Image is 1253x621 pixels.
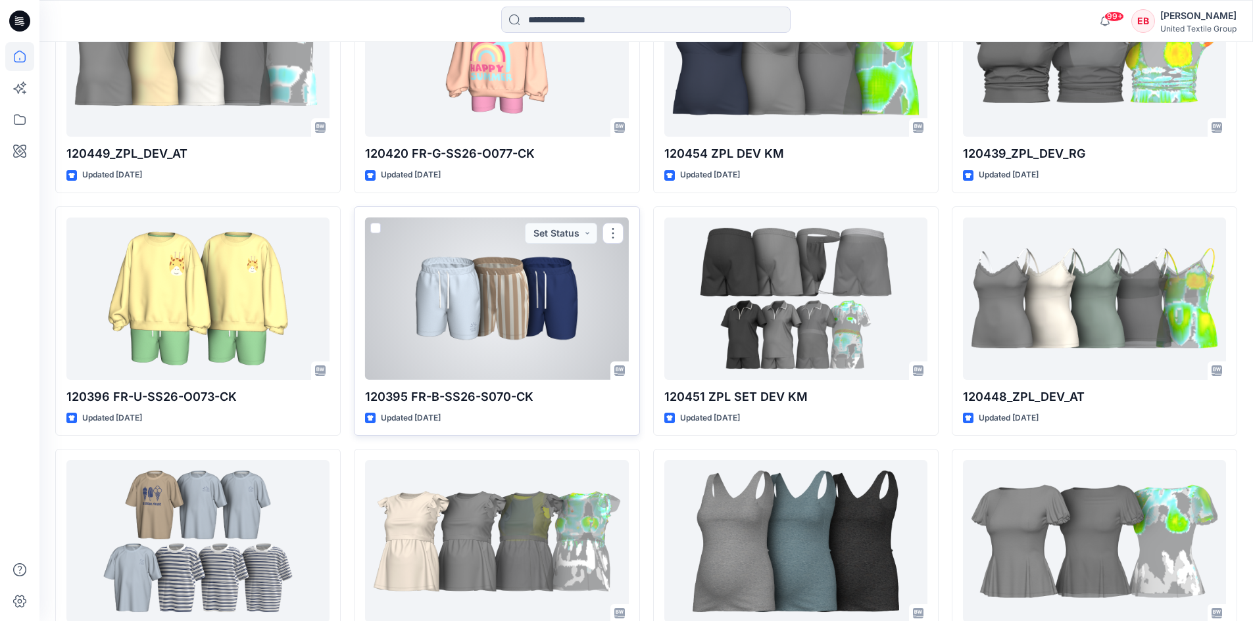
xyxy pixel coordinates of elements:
[66,145,330,163] p: 120449_ZPL_DEV_AT
[66,218,330,380] a: 120396 FR-U-SS26-O073-CK
[1104,11,1124,22] span: 99+
[664,218,927,380] a: 120451 ZPL SET DEV KM
[963,218,1226,380] a: 120448_ZPL_DEV_AT
[82,411,142,425] p: Updated [DATE]
[365,218,628,380] a: 120395 FR-B-SS26-S070-CK
[365,388,628,406] p: 120395 FR-B-SS26-S070-CK
[1131,9,1155,33] div: EB
[664,145,927,163] p: 120454 ZPL DEV KM
[680,411,740,425] p: Updated [DATE]
[963,145,1226,163] p: 120439_ZPL_DEV_RG
[381,411,441,425] p: Updated [DATE]
[82,168,142,182] p: Updated [DATE]
[979,411,1039,425] p: Updated [DATE]
[381,168,441,182] p: Updated [DATE]
[1160,24,1237,34] div: United Textile Group
[66,388,330,406] p: 120396 FR-U-SS26-O073-CK
[664,388,927,406] p: 120451 ZPL SET DEV KM
[365,145,628,163] p: 120420 FR-G-SS26-O077-CK
[1160,8,1237,24] div: [PERSON_NAME]
[963,388,1226,406] p: 120448_ZPL_DEV_AT
[680,168,740,182] p: Updated [DATE]
[979,168,1039,182] p: Updated [DATE]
